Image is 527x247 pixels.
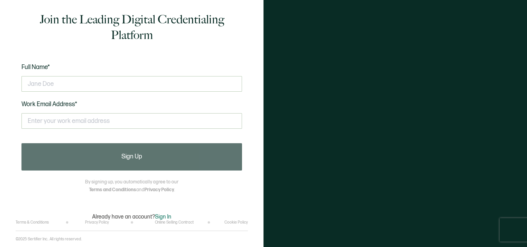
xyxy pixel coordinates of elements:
p: By signing up, you automatically agree to our and . [85,178,178,194]
span: Sign Up [121,154,142,160]
button: Sign Up [21,143,242,171]
a: Cookie Policy [224,220,248,225]
a: Privacy Policy [144,187,174,193]
h1: Join the Leading Digital Credentialing Platform [21,12,242,43]
a: Terms & Conditions [16,220,49,225]
input: Jane Doe [21,76,242,92]
a: Privacy Policy [85,220,109,225]
a: Terms and Conditions [89,187,136,193]
p: ©2025 Sertifier Inc.. All rights reserved. [16,237,82,242]
a: Online Selling Contract [155,220,194,225]
span: Work Email Address* [21,101,77,108]
span: Full Name* [21,64,50,71]
span: Sign In [155,213,171,220]
input: Enter your work email address [21,113,242,129]
p: Already have an account? [92,213,171,220]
